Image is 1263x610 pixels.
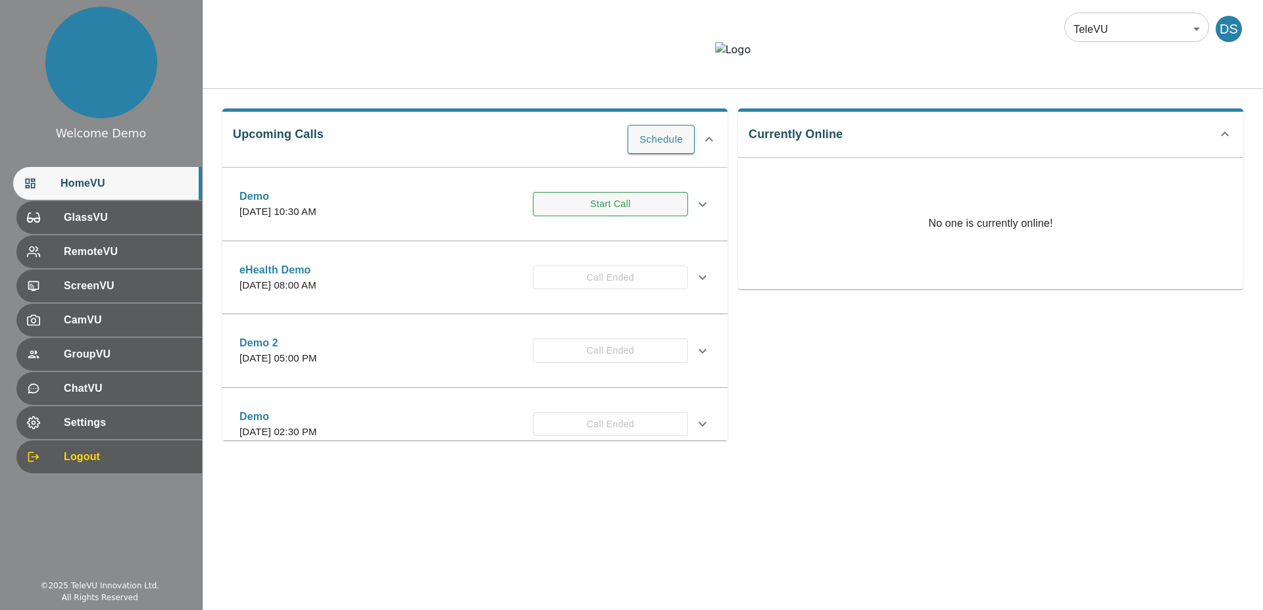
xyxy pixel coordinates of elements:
[16,270,202,302] div: ScreenVU
[1064,11,1209,47] div: TeleVU
[1216,16,1242,42] div: DS
[229,327,721,374] div: Demo 2[DATE] 05:00 PMCall Ended
[64,312,191,328] span: CamVU
[239,335,317,351] p: Demo 2
[45,7,157,118] img: profile.png
[16,406,202,439] div: Settings
[16,235,202,268] div: RemoteVU
[16,304,202,337] div: CamVU
[239,425,317,440] p: [DATE] 02:30 PM
[239,351,317,366] p: [DATE] 05:00 PM
[239,278,316,293] p: [DATE] 08:00 AM
[16,440,202,473] div: Logout
[229,401,721,448] div: Demo[DATE] 02:30 PMCall Ended
[239,409,317,425] p: Demo
[64,449,191,465] span: Logout
[229,181,721,227] div: Demo[DATE] 10:30 AMStart Call
[239,262,316,278] p: eHealth Demo
[239,189,316,204] p: Demo
[229,254,721,301] div: eHealth Demo[DATE] 08:00 AMCall Ended
[64,346,191,362] span: GroupVU
[16,338,202,371] div: GroupVU
[533,192,688,216] button: Start Call
[64,278,191,294] span: ScreenVU
[64,381,191,396] span: ChatVU
[40,580,159,592] div: © 2025 TeleVU Innovation Ltd.
[628,125,695,154] button: Schedule
[928,158,1052,289] p: No one is currently online!
[64,415,191,431] span: Settings
[56,125,147,142] div: Welcome Demo
[715,42,751,58] img: Logo
[62,592,138,603] div: All Rights Reserved
[16,201,202,234] div: GlassVU
[61,176,191,191] span: HomeVU
[16,372,202,405] div: ChatVU
[13,167,202,200] div: HomeVU
[64,244,191,260] span: RemoteVU
[64,210,191,225] span: GlassVU
[239,204,316,220] p: [DATE] 10:30 AM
